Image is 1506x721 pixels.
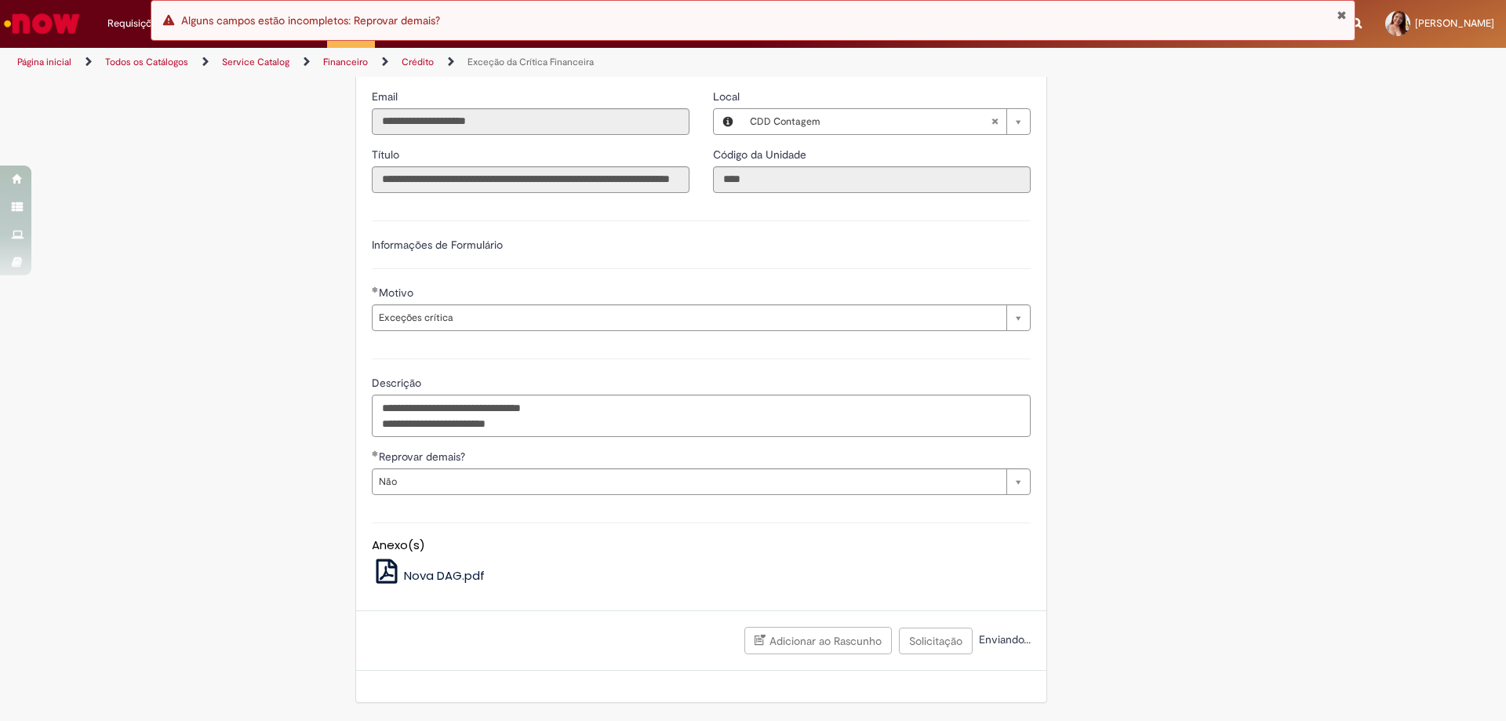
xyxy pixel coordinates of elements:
span: Descrição [372,376,424,390]
span: Reprovar demais? [379,450,468,464]
label: Somente leitura - Código da Unidade [713,147,809,162]
label: Somente leitura - Email [372,89,401,104]
span: Não [379,469,999,494]
a: Nova DAG.pdf [372,567,486,584]
span: Alguns campos estão incompletos: Reprovar demais? [181,13,440,27]
a: CDD ContagemLimpar campo Local [742,109,1030,134]
button: Local, Visualizar este registro CDD Contagem [714,109,742,134]
span: CDD Contagem [750,109,991,134]
input: Código da Unidade [713,166,1031,193]
a: Service Catalog [222,56,289,68]
span: Enviando... [976,632,1031,646]
span: Local [713,89,743,104]
span: Nova DAG.pdf [404,567,485,584]
a: Página inicial [17,56,71,68]
label: Somente leitura - Título [372,147,402,162]
h5: Anexo(s) [372,539,1031,552]
a: Financeiro [323,56,368,68]
input: Título [372,166,689,193]
a: Crédito [402,56,434,68]
span: Obrigatório Preenchido [372,450,379,457]
a: Exceção da Crítica Financeira [467,56,594,68]
a: Todos os Catálogos [105,56,188,68]
span: Exceções crítica [379,305,999,330]
button: Fechar Notificação [1337,9,1347,21]
textarea: Descrição [372,395,1031,437]
label: Informações de Formulário [372,238,503,252]
ul: Trilhas de página [12,48,992,77]
input: Email [372,108,689,135]
span: Motivo [379,286,417,300]
span: [PERSON_NAME] [1415,16,1494,30]
img: ServiceNow [2,8,82,39]
span: Obrigatório Preenchido [372,286,379,293]
abbr: Limpar campo Local [983,109,1006,134]
span: Requisições [107,16,162,31]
